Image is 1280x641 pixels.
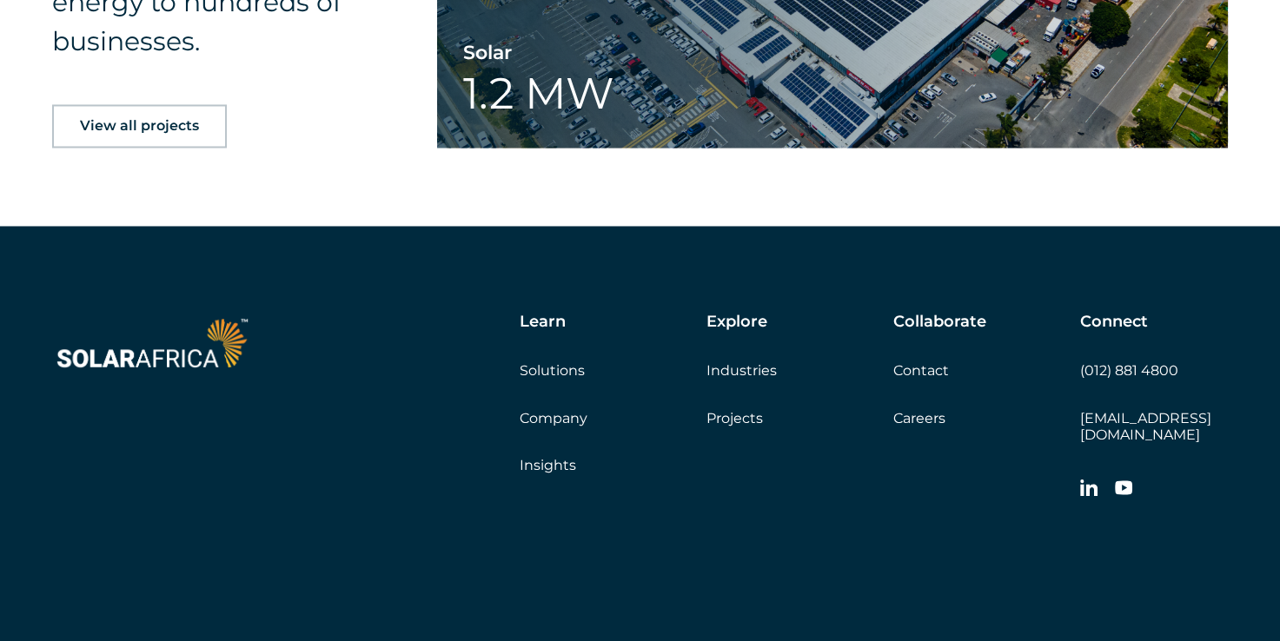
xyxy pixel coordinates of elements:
[1080,409,1211,442] a: [EMAIL_ADDRESS][DOMAIN_NAME]
[1080,313,1148,332] h5: Connect
[706,313,767,332] h5: Explore
[520,409,587,426] a: Company
[52,104,227,148] a: View all projects
[893,409,945,426] a: Careers
[520,362,585,379] a: Solutions
[706,362,777,379] a: Industries
[893,362,949,379] a: Contact
[80,119,199,133] span: View all projects
[893,313,986,332] h5: Collaborate
[520,456,576,472] a: Insights
[520,313,566,332] h5: Learn
[1080,362,1178,379] a: (012) 881 4800
[706,409,763,426] a: Projects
